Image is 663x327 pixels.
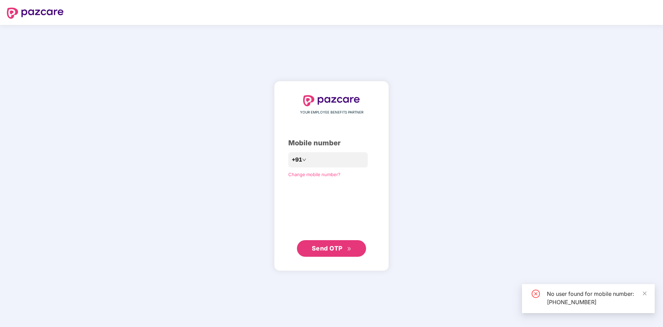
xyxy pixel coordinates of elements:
[642,291,647,296] span: close
[302,158,306,162] span: down
[7,8,64,19] img: logo
[312,245,343,252] span: Send OTP
[547,290,646,306] div: No user found for mobile number: [PHONE_NUMBER]
[288,138,375,148] div: Mobile number
[532,290,540,298] span: close-circle
[288,172,340,177] a: Change mobile number?
[300,110,363,115] span: YOUR EMPLOYEE BENEFITS PARTNER
[292,155,302,164] span: +91
[303,95,360,106] img: logo
[347,247,352,251] span: double-right
[297,240,366,257] button: Send OTPdouble-right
